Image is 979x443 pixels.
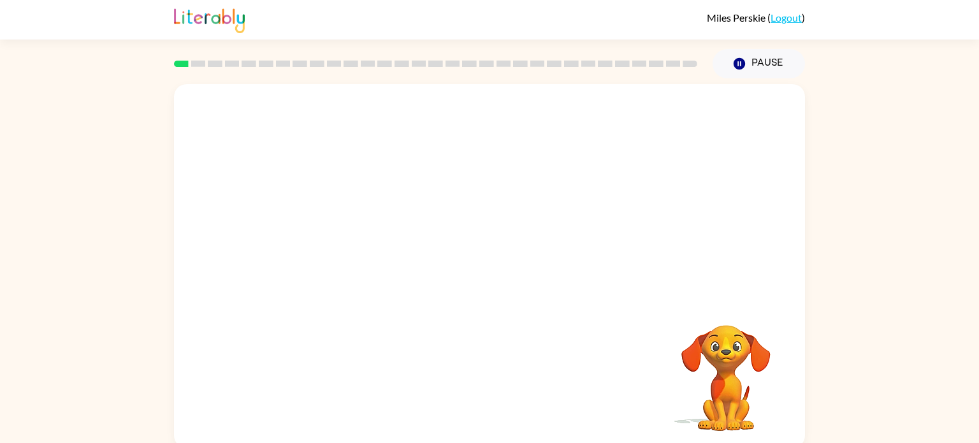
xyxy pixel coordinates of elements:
img: Literably [174,5,245,33]
span: Miles Perskie [707,11,767,24]
video: Your browser must support playing .mp4 files to use Literably. Please try using another browser. [662,305,790,433]
a: Logout [771,11,802,24]
div: ( ) [707,11,805,24]
button: Pause [713,49,805,78]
